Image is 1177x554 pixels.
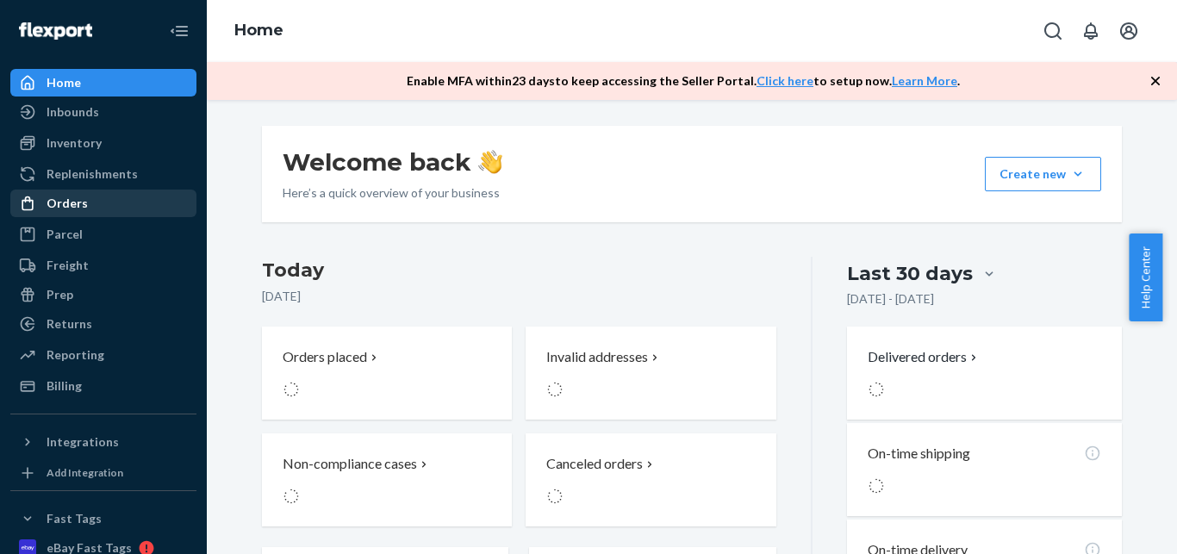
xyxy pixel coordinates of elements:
img: Flexport logo [19,22,92,40]
a: Freight [10,252,196,279]
button: Fast Tags [10,505,196,532]
div: Home [47,74,81,91]
p: Invalid addresses [546,347,648,367]
div: Inbounds [47,103,99,121]
a: Reporting [10,341,196,369]
a: Prep [10,281,196,308]
button: Canceled orders [526,433,775,526]
p: Canceled orders [546,454,643,474]
a: Returns [10,310,196,338]
button: Orders placed [262,327,512,420]
button: Create new [985,157,1101,191]
a: Billing [10,372,196,400]
img: hand-wave emoji [478,150,502,174]
button: Invalid addresses [526,327,775,420]
div: Billing [47,377,82,395]
a: Orders [10,190,196,217]
p: Orders placed [283,347,367,367]
button: Close Navigation [162,14,196,48]
h3: Today [262,257,776,284]
a: Inventory [10,129,196,157]
ol: breadcrumbs [221,6,297,56]
div: Orders [47,195,88,212]
p: On-time shipping [868,444,970,464]
p: [DATE] - [DATE] [847,290,934,308]
div: Last 30 days [847,260,973,287]
div: Replenishments [47,165,138,183]
p: [DATE] [262,288,776,305]
a: Add Integration [10,463,196,483]
div: Inventory [47,134,102,152]
a: Replenishments [10,160,196,188]
button: Open Search Box [1036,14,1070,48]
div: Add Integration [47,465,123,480]
h1: Welcome back [283,146,502,177]
a: Inbounds [10,98,196,126]
button: Open notifications [1074,14,1108,48]
a: Parcel [10,221,196,248]
a: Click here [757,73,813,88]
div: Integrations [47,433,119,451]
button: Delivered orders [868,347,981,367]
button: Open account menu [1112,14,1146,48]
a: Learn More [892,73,957,88]
p: Enable MFA within 23 days to keep accessing the Seller Portal. to setup now. . [407,72,960,90]
div: Prep [47,286,73,303]
div: Parcel [47,226,83,243]
button: Help Center [1129,233,1162,321]
div: Returns [47,315,92,333]
div: Reporting [47,346,104,364]
div: Freight [47,257,89,274]
a: Home [234,21,283,40]
div: Fast Tags [47,510,102,527]
p: Non-compliance cases [283,454,417,474]
button: Non-compliance cases [262,433,512,526]
a: Home [10,69,196,96]
p: Here’s a quick overview of your business [283,184,502,202]
button: Integrations [10,428,196,456]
